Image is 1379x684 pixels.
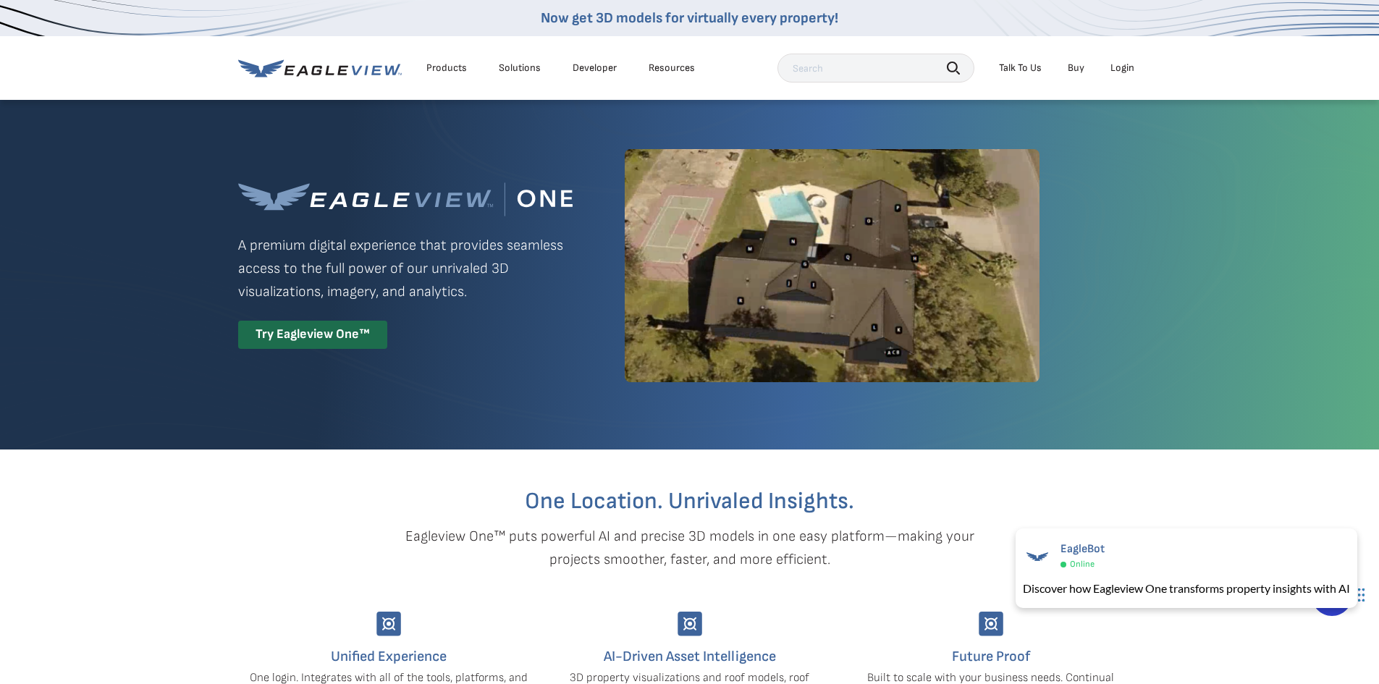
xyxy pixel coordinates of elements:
[1023,542,1052,571] img: EagleBot
[541,9,838,27] a: Now get 3D models for virtually every property!
[777,54,974,83] input: Search
[1060,542,1105,556] span: EagleBot
[573,62,617,75] a: Developer
[499,62,541,75] div: Solutions
[1110,62,1134,75] div: Login
[999,62,1042,75] div: Talk To Us
[649,62,695,75] div: Resources
[550,645,830,668] h4: AI-Driven Asset Intelligence
[238,321,387,349] div: Try Eagleview One™
[1023,580,1350,597] div: Discover how Eagleview One transforms property insights with AI
[238,182,573,216] img: Eagleview One™
[1068,62,1084,75] a: Buy
[376,612,401,636] img: Group-9744.svg
[380,525,1000,571] p: Eagleview One™ puts powerful AI and precise 3D models in one easy platform—making your projects s...
[426,62,467,75] div: Products
[979,612,1003,636] img: Group-9744.svg
[1070,559,1095,570] span: Online
[249,490,1131,513] h2: One Location. Unrivaled Insights.
[249,645,528,668] h4: Unified Experience
[851,645,1131,668] h4: Future Proof
[238,234,573,303] p: A premium digital experience that provides seamless access to the full power of our unrivaled 3D ...
[678,612,702,636] img: Group-9744.svg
